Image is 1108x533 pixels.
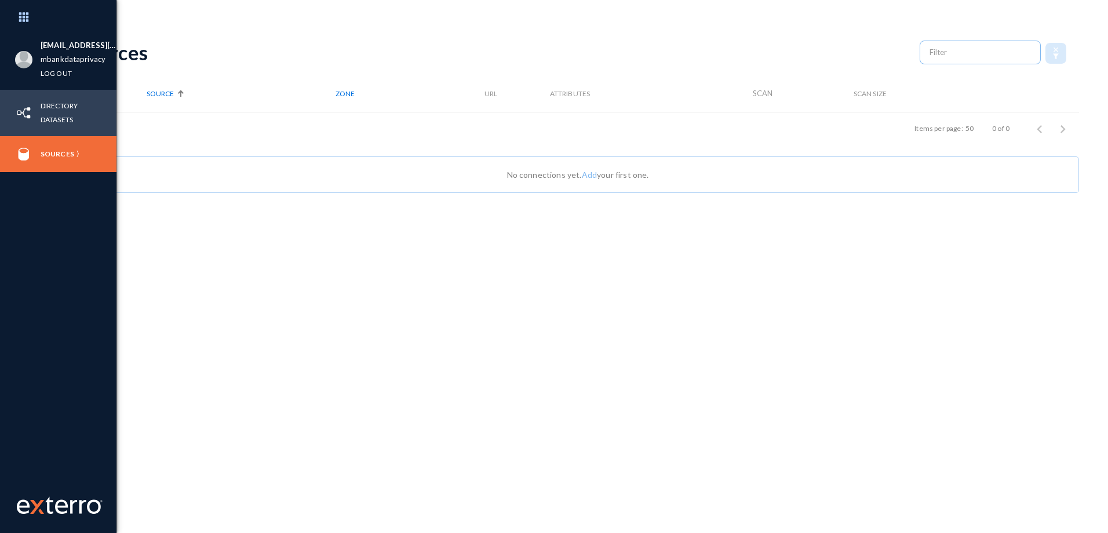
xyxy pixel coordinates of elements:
[484,89,497,98] span: URL
[41,147,74,160] a: Sources
[854,89,887,98] span: Scan Size
[930,43,1032,61] input: Filter
[965,123,974,134] div: 50
[17,497,103,514] img: exterro-work-mark.svg
[147,89,174,98] span: Source
[507,170,649,180] span: No connections yet. your first one.
[15,51,32,68] img: blank-profile-picture.png
[582,170,597,180] a: Add
[6,5,41,30] img: app launcher
[15,104,32,122] img: icon-inventory.svg
[76,41,908,64] div: Sources
[914,123,963,134] div: Items per page:
[41,99,78,112] a: Directory
[336,89,355,98] span: Zone
[336,89,484,98] div: Zone
[41,113,73,126] a: Datasets
[41,67,72,80] a: Log out
[15,145,32,163] img: icon-sources.svg
[30,500,44,514] img: exterro-logo.svg
[41,39,116,53] li: [EMAIL_ADDRESS][DOMAIN_NAME]
[1051,117,1074,140] button: Next page
[41,53,105,66] a: mbankdataprivacy
[147,89,336,98] div: Source
[753,89,773,98] span: Scan
[992,123,1009,134] div: 0 of 0
[550,89,591,98] span: Attributes
[1028,117,1051,140] button: Previous page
